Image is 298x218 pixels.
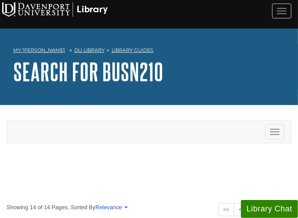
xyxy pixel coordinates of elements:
a: << [218,203,234,216]
nav: breadcrumb [13,44,285,58]
button: Library Chat [241,200,298,218]
a: Library Guides [112,47,153,53]
img: Davenport University Logo [2,2,108,17]
a: DU Library [74,47,105,53]
strong: Showing 14 of 14 Pages, Sorted By [7,203,291,211]
a: Relevance [95,204,126,211]
h1: Search for BUSN210 [13,58,285,85]
a: My [PERSON_NAME] [13,47,65,54]
ul: Search Pagination [218,203,291,216]
a: < [234,203,247,216]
